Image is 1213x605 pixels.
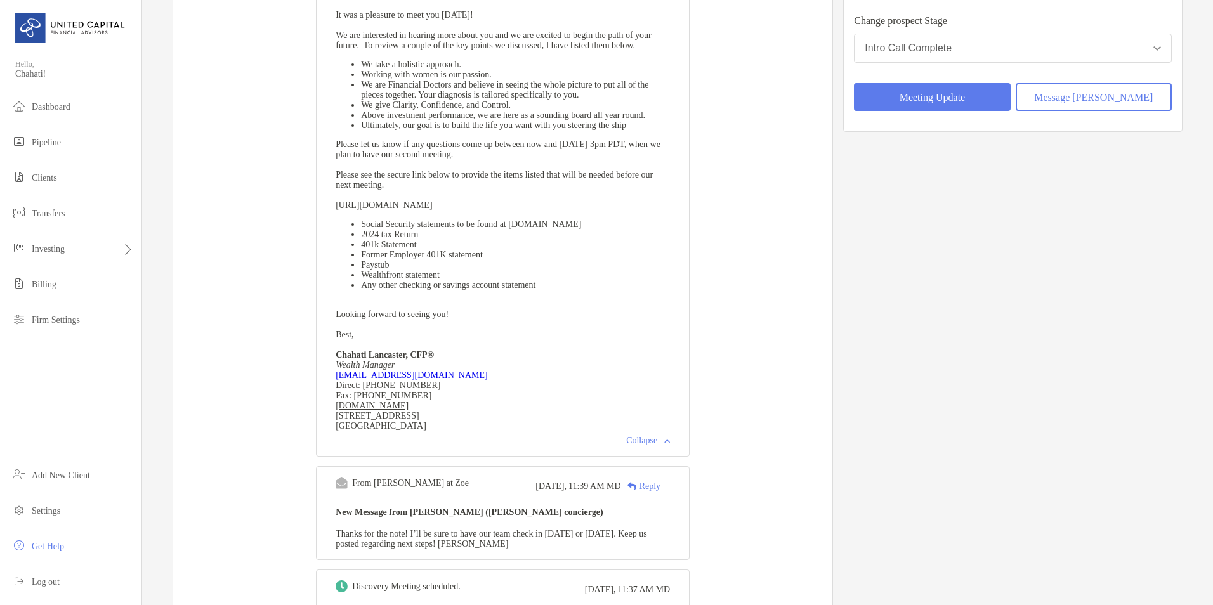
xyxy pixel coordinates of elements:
img: clients icon [11,169,27,185]
img: settings icon [11,502,27,517]
button: Meeting Update [854,83,1010,111]
span: 11:39 AM MD [568,481,621,491]
p: Change prospect Stage [854,13,1172,29]
img: get-help icon [11,538,27,553]
img: dashboard icon [11,98,27,114]
div: Intro Call Complete [865,42,952,54]
img: firm-settings icon [11,311,27,327]
li: Working with women is our passion. [361,70,670,80]
span: Settings [32,506,60,516]
li: We are Financial Doctors and believe in seeing the whole picture to put all of the pieces togethe... [361,80,670,100]
li: Any other checking or savings account statement [361,280,670,290]
span: 11:37 AM MD [617,585,670,595]
span: Investing [32,244,65,254]
span: Billing [32,280,56,289]
img: billing icon [11,276,27,291]
strong: Chahati Lancaster, CFP® [336,350,434,360]
li: Social Security statements to be found at [DOMAIN_NAME] [361,219,670,230]
img: Event icon [336,477,348,489]
div: Reply [621,479,660,493]
li: Above investment performance, we are here as a sounding board all year round. [361,110,670,120]
button: Message [PERSON_NAME] [1016,83,1172,111]
img: logout icon [11,573,27,589]
span: Dashboard [32,102,70,112]
img: Chevron icon [664,439,670,443]
img: add_new_client icon [11,467,27,482]
img: Event icon [336,580,348,592]
li: Former Employer 401K statement [361,250,670,260]
span: [DATE], [535,481,567,491]
div: Collapse [626,436,670,446]
span: Chahati! [15,69,134,79]
a: [EMAIL_ADDRESS][DOMAIN_NAME] [336,370,488,380]
li: We give Clarity, Confidence, and Control. [361,100,670,110]
li: 2024 tax Return [361,230,670,240]
span: Add New Client [32,471,90,480]
button: Intro Call Complete [854,34,1172,63]
img: pipeline icon [11,134,27,149]
div: From [PERSON_NAME] at Zoe [352,478,469,488]
img: Open dropdown arrow [1153,46,1161,51]
span: Get Help [32,542,64,551]
span: Log out [32,577,60,587]
span: Transfers [32,209,65,218]
span: Thanks for the note! I’ll be sure to have our team check in [DATE] or [DATE]. Keep us posted rega... [336,529,647,549]
span: Pipeline [32,138,61,147]
li: Wealthfront statement [361,270,670,280]
span: Clients [32,173,57,183]
img: United Capital Logo [15,5,126,51]
li: Ultimately, our goal is to build the life you want with you steering the ship [361,120,670,131]
li: 401k Statement [361,240,670,250]
b: New Message from [PERSON_NAME] ([PERSON_NAME] concierge) [336,507,603,517]
span: [DATE], [585,585,616,595]
li: We take a holistic approach. [361,60,670,70]
img: Reply icon [627,482,637,490]
span: Firm Settings [32,315,80,325]
em: Wealth Manager [336,360,395,370]
img: transfers icon [11,205,27,220]
li: Paystub [361,260,670,270]
div: Discovery Meeting scheduled. [352,582,461,592]
u: [DOMAIN_NAME] [336,401,409,410]
img: investing icon [11,240,27,256]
